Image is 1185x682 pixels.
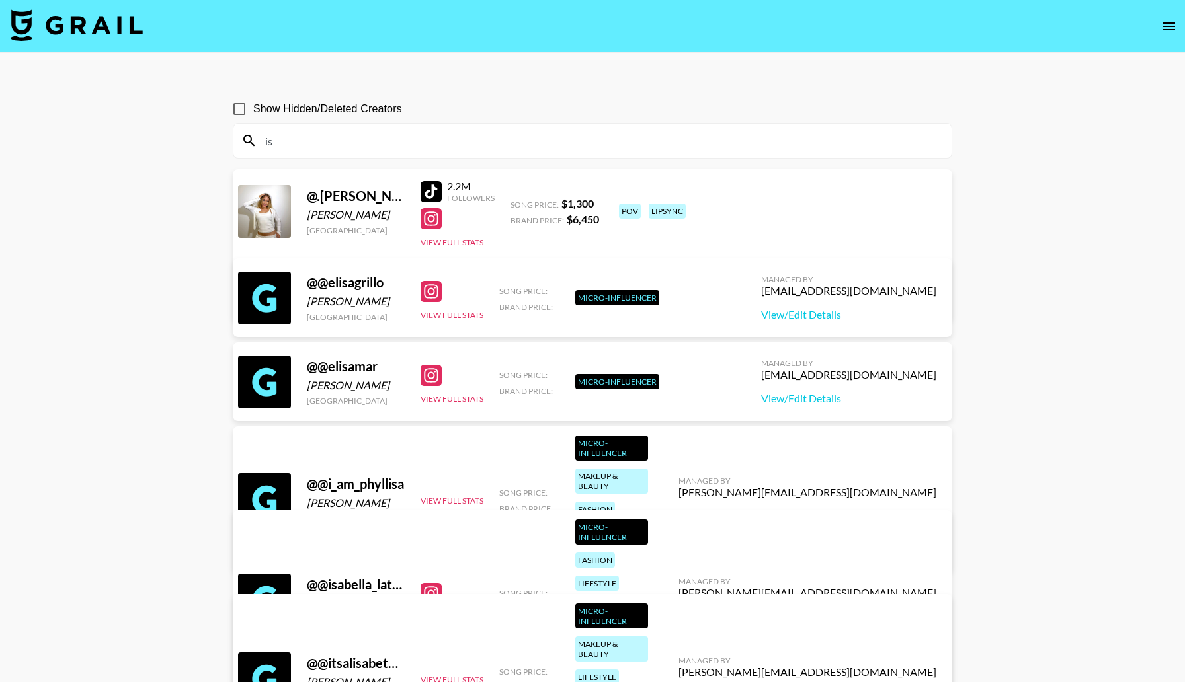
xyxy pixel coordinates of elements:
div: lifestyle [575,576,619,591]
div: makeup & beauty [575,636,648,662]
span: Song Price: [499,588,548,598]
div: fashion [575,502,615,517]
a: View/Edit Details [678,510,936,523]
div: lipsync [649,204,686,219]
div: Managed By [761,358,936,368]
div: [GEOGRAPHIC_DATA] [307,396,405,406]
div: @ @isabella_latuso [307,576,405,593]
img: Grail Talent [11,9,143,41]
span: Brand Price: [511,215,564,225]
div: Micro-Influencer [575,290,659,305]
button: View Full Stats [421,496,483,506]
div: pov [619,204,641,219]
div: makeup & beauty [575,469,648,494]
div: [PERSON_NAME][EMAIL_ADDRESS][DOMAIN_NAME] [678,665,936,679]
div: Managed By [678,656,936,665]
div: Micro-Influencer [575,374,659,389]
div: @ @i_am_phyllisa [307,476,405,492]
div: Followers [447,193,495,203]
div: [PERSON_NAME][EMAIL_ADDRESS][DOMAIN_NAME] [678,486,936,499]
a: View/Edit Details [761,308,936,321]
div: Micro-Influencer [575,436,648,461]
div: Micro-Influencer [575,519,648,545]
div: [PERSON_NAME][EMAIL_ADDRESS][DOMAIN_NAME] [678,586,936,599]
strong: $ 6,450 [567,213,599,225]
div: @ @itsalisabethwithana [307,655,405,671]
span: Song Price: [511,200,559,209]
div: @ @elisamar [307,358,405,375]
button: View Full Stats [421,237,483,247]
div: [PERSON_NAME] [307,208,405,221]
div: Managed By [678,576,936,586]
div: [EMAIL_ADDRESS][DOMAIN_NAME] [761,368,936,381]
span: Brand Price: [499,302,553,312]
input: Search by User Name [257,130,944,151]
span: Song Price: [499,286,548,296]
div: [PERSON_NAME] [307,379,405,392]
div: Managed By [761,274,936,284]
div: [PERSON_NAME] [307,295,405,308]
div: @ @elisagrillo [307,274,405,291]
div: 2.2M [447,180,495,193]
div: fashion [575,552,615,568]
div: [GEOGRAPHIC_DATA] [307,225,405,235]
div: [GEOGRAPHIC_DATA] [307,312,405,322]
span: Brand Price: [499,386,553,396]
button: open drawer [1156,13,1182,40]
div: Managed By [678,476,936,486]
span: Brand Price: [499,504,553,513]
button: View Full Stats [421,310,483,320]
span: Show Hidden/Deleted Creators [253,101,402,117]
div: Micro-Influencer [575,603,648,628]
div: @ .[PERSON_NAME] [307,188,405,204]
button: View Full Stats [421,394,483,404]
span: Song Price: [499,488,548,498]
div: [EMAIL_ADDRESS][DOMAIN_NAME] [761,284,936,297]
div: [PERSON_NAME] [307,496,405,510]
strong: $ 1,300 [561,197,594,209]
span: Song Price: [499,667,548,677]
span: Song Price: [499,370,548,380]
a: View/Edit Details [761,392,936,405]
